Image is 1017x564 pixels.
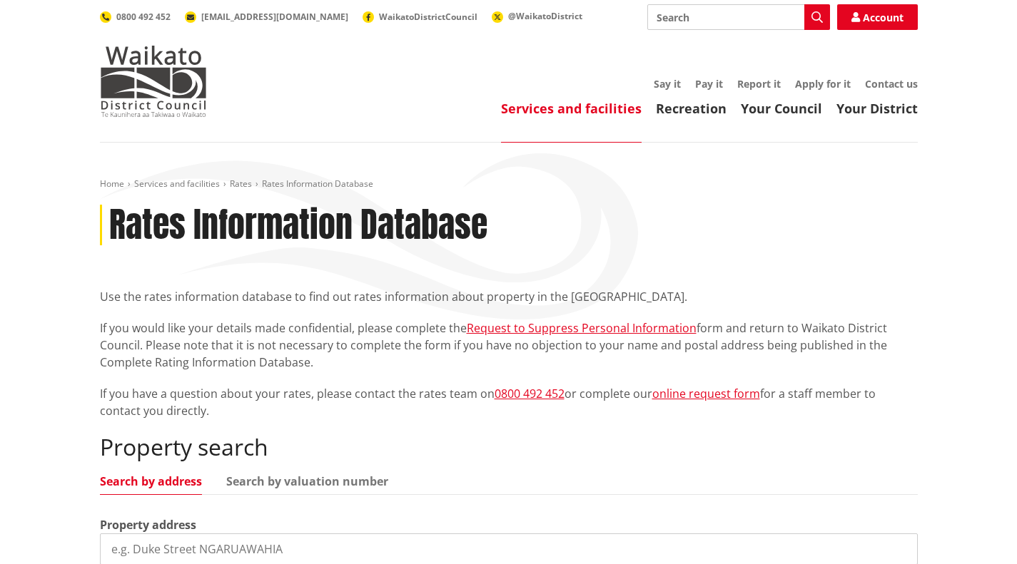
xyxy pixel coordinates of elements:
span: [EMAIL_ADDRESS][DOMAIN_NAME] [201,11,348,23]
a: Home [100,178,124,190]
a: Report it [737,77,781,91]
p: If you have a question about your rates, please contact the rates team on or complete our for a s... [100,385,918,419]
a: Search by address [100,476,202,487]
span: Rates Information Database [262,178,373,190]
a: WaikatoDistrictCouncil [363,11,477,23]
a: Say it [654,77,681,91]
a: @WaikatoDistrict [492,10,582,22]
span: 0800 492 452 [116,11,171,23]
h2: Property search [100,434,918,461]
a: Pay it [695,77,723,91]
a: Apply for it [795,77,851,91]
label: Property address [100,516,196,533]
a: Your District [836,100,918,117]
a: Contact us [865,77,918,91]
a: Services and facilities [501,100,642,117]
input: Search input [647,4,830,30]
a: Recreation [656,100,727,117]
nav: breadcrumb [100,178,918,190]
a: 0800 492 452 [495,386,565,401]
a: Services and facilities [134,178,220,190]
a: online request form [652,386,760,401]
a: Request to Suppress Personal Information [467,320,697,336]
a: Search by valuation number [226,476,388,487]
p: Use the rates information database to find out rates information about property in the [GEOGRAPHI... [100,288,918,305]
p: If you would like your details made confidential, please complete the form and return to Waikato ... [100,319,918,371]
img: Waikato District Council - Te Kaunihera aa Takiwaa o Waikato [100,46,207,117]
a: Account [837,4,918,30]
a: Rates [230,178,252,190]
span: WaikatoDistrictCouncil [379,11,477,23]
a: 0800 492 452 [100,11,171,23]
a: Your Council [741,100,822,117]
span: @WaikatoDistrict [508,10,582,22]
a: [EMAIL_ADDRESS][DOMAIN_NAME] [185,11,348,23]
h1: Rates Information Database [109,205,487,246]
